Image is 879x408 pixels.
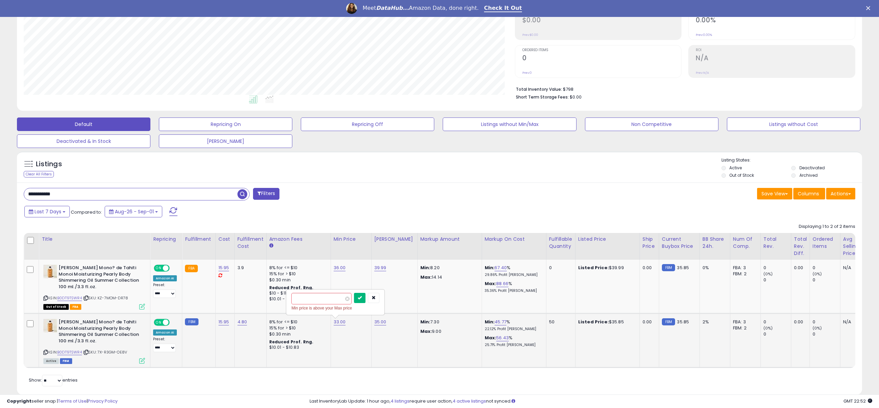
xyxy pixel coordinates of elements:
[516,86,562,92] b: Total Inventory Value:
[310,398,872,405] div: Last InventoryLab Update: 1 hour ago, require user action, not synced.
[269,325,326,331] div: 15% for > $10
[153,329,177,336] div: Amazon AI
[334,319,346,325] a: 33.00
[218,264,229,271] a: 15.95
[269,291,326,296] div: $10 - $11.72
[733,325,755,331] div: FBM: 2
[733,265,755,271] div: FBA: 3
[485,236,543,243] div: Markup on Cost
[763,319,791,325] div: 0
[696,54,855,63] h2: N/A
[826,188,855,199] button: Actions
[153,236,179,243] div: Repricing
[269,339,314,345] b: Reduced Prof. Rng.
[269,265,326,271] div: 8% for <= $10
[763,325,773,331] small: (0%)
[522,48,682,52] span: Ordered Items
[677,319,689,325] span: 35.85
[495,264,507,271] a: 67.40
[763,277,791,283] div: 0
[218,319,229,325] a: 15.95
[269,236,328,243] div: Amazon Fees
[643,236,656,250] div: Ship Price
[703,236,727,250] div: BB Share 24h.
[799,172,818,178] label: Archived
[843,265,865,271] div: N/A
[813,236,837,250] div: Ordered Items
[794,236,807,257] div: Total Rev. Diff.
[420,328,432,335] strong: Max:
[453,398,486,404] a: 4 active listings
[83,295,128,301] span: | SKU: KZ-7MOM-DR78
[843,398,872,404] span: 2025-09-9 22:52 GMT
[71,209,102,215] span: Compared to:
[733,319,755,325] div: FBA: 3
[496,335,509,341] a: 56.43
[643,265,654,271] div: 0.00
[43,265,57,278] img: 41Io+5RGLrL._SL40_.jpg
[578,319,609,325] b: Listed Price:
[793,188,825,199] button: Columns
[485,280,497,287] b: Max:
[105,206,162,217] button: Aug-26 - Sep-01
[703,265,725,271] div: 0%
[301,117,434,131] button: Repricing Off
[269,331,326,337] div: $0.30 min
[7,398,32,404] strong: Copyright
[516,85,850,93] li: $798
[70,304,81,310] span: FBA
[757,188,792,199] button: Save View
[794,265,804,271] div: 0.00
[420,319,477,325] p: 7.30
[729,165,742,171] label: Active
[169,265,180,271] span: OFF
[42,236,147,243] div: Title
[485,343,541,347] p: 25.71% Profit [PERSON_NAME]
[485,265,541,277] div: %
[570,94,582,100] span: $0.00
[218,236,232,243] div: Cost
[237,265,261,271] div: 3.9
[374,264,386,271] a: 39.99
[794,319,804,325] div: 0.00
[721,157,862,164] p: Listing States:
[153,283,177,298] div: Preset:
[729,172,754,178] label: Out of Stock
[733,236,758,250] div: Num of Comp.
[269,296,326,302] div: $10.01 - $10.83
[420,328,477,335] p: 9.00
[763,236,788,250] div: Total Rev.
[253,188,279,200] button: Filters
[269,285,314,291] b: Reduced Prof. Rng.
[696,33,712,37] small: Prev: 0.00%
[866,6,873,10] div: Close
[17,117,150,131] button: Default
[420,236,479,243] div: Markup Amount
[185,265,197,272] small: FBA
[88,398,118,404] a: Privacy Policy
[516,94,569,100] b: Short Term Storage Fees:
[662,318,675,325] small: FBM
[36,159,62,169] h5: Listings
[485,319,495,325] b: Min:
[269,277,326,283] div: $0.30 min
[485,319,541,331] div: %
[813,265,840,271] div: 0
[522,54,682,63] h2: 0
[115,208,154,215] span: Aug-26 - Sep-01
[185,236,212,243] div: Fulfillment
[443,117,576,131] button: Listings without Min/Max
[374,236,415,243] div: [PERSON_NAME]
[843,319,865,325] div: N/A
[643,319,654,325] div: 0.00
[420,264,431,271] strong: Min:
[43,319,145,363] div: ASIN:
[485,335,541,347] div: %
[696,48,855,52] span: ROI
[43,304,69,310] span: All listings that are currently out of stock and unavailable for purchase on Amazon
[763,271,773,277] small: (0%)
[763,331,791,337] div: 0
[334,236,369,243] div: Min Price
[269,243,273,249] small: Amazon Fees.
[83,349,127,355] span: | SKU: 7X-R3GM-OE8V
